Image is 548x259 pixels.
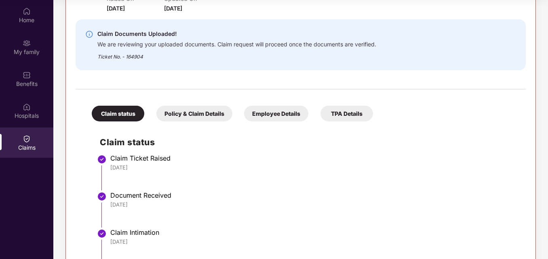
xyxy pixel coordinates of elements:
img: svg+xml;base64,PHN2ZyBpZD0iU3RlcC1Eb25lLTMyeDMyIiB4bWxucz0iaHR0cDovL3d3dy53My5vcmcvMjAwMC9zdmciIH... [97,229,107,238]
div: Claim Documents Uploaded! [97,29,376,39]
div: Claim status [92,106,144,121]
div: We are reviewing your uploaded documents. Claim request will proceed once the documents are verif... [97,39,376,48]
div: Policy & Claim Details [156,106,232,121]
img: svg+xml;base64,PHN2ZyBpZD0iSG9zcGl0YWxzIiB4bWxucz0iaHR0cDovL3d3dy53My5vcmcvMjAwMC9zdmciIHdpZHRoPS... [23,103,31,111]
div: Document Received [110,191,518,199]
div: [DATE] [110,164,518,171]
img: svg+xml;base64,PHN2ZyBpZD0iU3RlcC1Eb25lLTMyeDMyIiB4bWxucz0iaHR0cDovL3d3dy53My5vcmcvMjAwMC9zdmciIH... [97,192,107,201]
img: svg+xml;base64,PHN2ZyB3aWR0aD0iMjAiIGhlaWdodD0iMjAiIHZpZXdCb3g9IjAgMCAyMCAyMCIgZmlsbD0ibm9uZSIgeG... [23,39,31,47]
span: [DATE] [164,5,182,12]
img: svg+xml;base64,PHN2ZyBpZD0iSW5mby0yMHgyMCIgeG1sbnM9Imh0dHA6Ly93d3cudzMub3JnLzIwMDAvc3ZnIiB3aWR0aD... [85,30,93,38]
h2: Claim status [100,136,518,149]
div: [DATE] [110,201,518,208]
img: svg+xml;base64,PHN2ZyBpZD0iSG9tZSIgeG1sbnM9Imh0dHA6Ly93d3cudzMub3JnLzIwMDAvc3ZnIiB3aWR0aD0iMjAiIG... [23,7,31,15]
div: Employee Details [244,106,308,121]
span: [DATE] [107,5,125,12]
div: TPA Details [320,106,373,121]
img: svg+xml;base64,PHN2ZyBpZD0iU3RlcC1Eb25lLTMyeDMyIiB4bWxucz0iaHR0cDovL3d3dy53My5vcmcvMjAwMC9zdmciIH... [97,155,107,164]
div: Claim Ticket Raised [110,154,518,162]
div: [DATE] [110,238,518,245]
img: svg+xml;base64,PHN2ZyBpZD0iQ2xhaW0iIHhtbG5zPSJodHRwOi8vd3d3LnczLm9yZy8yMDAwL3N2ZyIgd2lkdGg9IjIwIi... [23,135,31,143]
img: svg+xml;base64,PHN2ZyBpZD0iQmVuZWZpdHMiIHhtbG5zPSJodHRwOi8vd3d3LnczLm9yZy8yMDAwL3N2ZyIgd2lkdGg9Ij... [23,71,31,79]
div: Claim Intimation [110,228,518,236]
div: Ticket No. - 164904 [97,48,376,61]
